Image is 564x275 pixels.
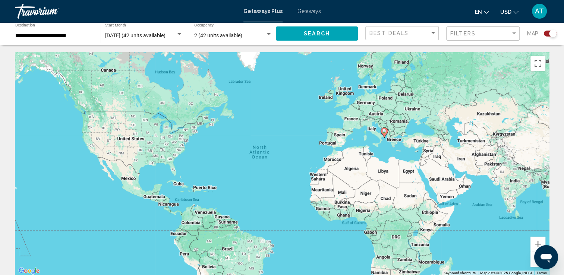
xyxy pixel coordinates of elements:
span: [DATE] (42 units available) [105,32,166,38]
span: Search [304,31,330,37]
button: Search [276,26,358,40]
span: Map data ©2025 Google, INEGI [480,271,532,275]
span: Map [527,28,538,39]
button: User Menu [530,3,549,19]
span: Best Deals [369,30,409,36]
button: Zoom out [530,252,545,267]
button: Toggle fullscreen view [530,56,545,71]
button: Change language [475,6,489,17]
mat-select: Sort by [369,30,437,37]
button: Filter [446,26,520,41]
iframe: Button to launch messaging window [534,245,558,269]
button: Change currency [500,6,519,17]
span: USD [500,9,511,15]
span: en [475,9,482,15]
a: Travorium [15,4,236,19]
a: Terms [536,271,547,275]
button: Zoom in [530,237,545,252]
a: Getaways Plus [243,8,283,14]
span: 2 (42 units available) [194,32,242,38]
a: Getaways [297,8,321,14]
span: Filters [450,31,476,37]
span: AT [535,7,544,15]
